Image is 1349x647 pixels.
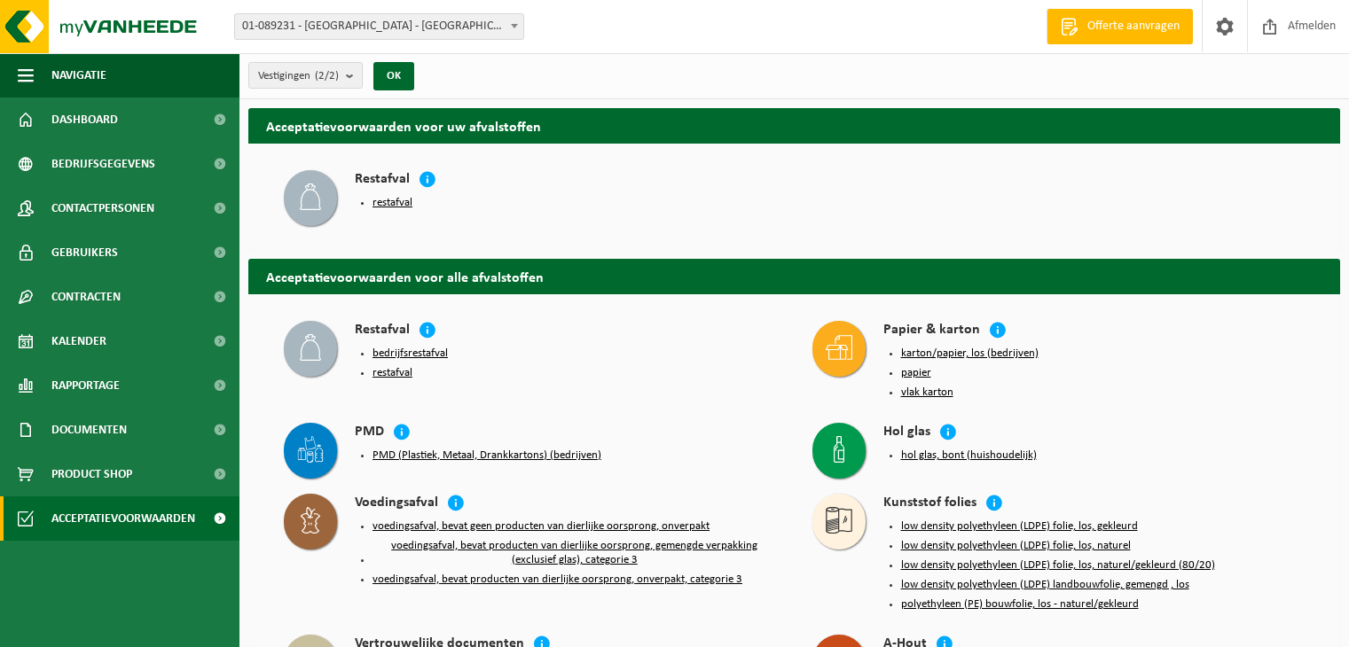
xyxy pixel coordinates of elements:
button: vlak karton [901,386,953,400]
span: Rapportage [51,363,120,408]
h4: Papier & karton [883,321,980,341]
button: papier [901,366,931,380]
button: low density polyethyleen (LDPE) folie, los, gekleurd [901,519,1138,534]
span: Gebruikers [51,230,118,275]
button: hol glas, bont (huishoudelijk) [901,448,1037,463]
span: Navigatie [51,53,106,97]
h2: Acceptatievoorwaarden voor alle afvalstoffen [248,259,1340,293]
h4: Hol glas [883,423,930,443]
button: Vestigingen(2/2) [248,62,363,89]
button: bedrijfsrestafval [373,347,448,361]
button: PMD (Plastiek, Metaal, Drankkartons) (bedrijven) [373,448,601,463]
span: Kalender [51,319,106,363]
span: Product Shop [51,452,132,496]
button: low density polyethyleen (LDPE) landbouwfolie, gemengd , los [901,578,1189,592]
span: Offerte aanvragen [1083,18,1184,35]
button: voedingsafval, bevat geen producten van dierlijke oorsprong, onverpakt [373,519,710,534]
button: low density polyethyleen (LDPE) folie, los, naturel [901,539,1131,553]
h4: Restafval [355,170,410,191]
h4: Restafval [355,321,410,341]
span: Documenten [51,408,127,452]
h4: Voedingsafval [355,494,438,514]
a: Offerte aanvragen [1047,9,1193,44]
span: 01-089231 - CHIRO DE KAPROENEN - MARIAKERKE [234,13,524,40]
button: OK [373,62,414,90]
button: voedingsafval, bevat producten van dierlijke oorsprong, onverpakt, categorie 3 [373,573,742,587]
span: Vestigingen [258,63,339,90]
span: 01-089231 - CHIRO DE KAPROENEN - MARIAKERKE [235,14,523,39]
button: karton/papier, los (bedrijven) [901,347,1039,361]
span: Contactpersonen [51,186,154,230]
span: Bedrijfsgegevens [51,142,155,186]
button: voedingsafval, bevat producten van dierlijke oorsprong, gemengde verpakking (exclusief glas), cat... [373,539,777,567]
span: Contracten [51,275,121,319]
button: restafval [373,366,412,380]
button: polyethyleen (PE) bouwfolie, los - naturel/gekleurd [901,597,1139,612]
count: (2/2) [315,70,339,82]
button: restafval [373,196,412,210]
span: Acceptatievoorwaarden [51,496,195,541]
span: Dashboard [51,97,118,142]
h2: Acceptatievoorwaarden voor uw afvalstoffen [248,108,1340,143]
h4: Kunststof folies [883,494,976,514]
button: low density polyethyleen (LDPE) folie, los, naturel/gekleurd (80/20) [901,558,1215,573]
h4: PMD [355,423,384,443]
